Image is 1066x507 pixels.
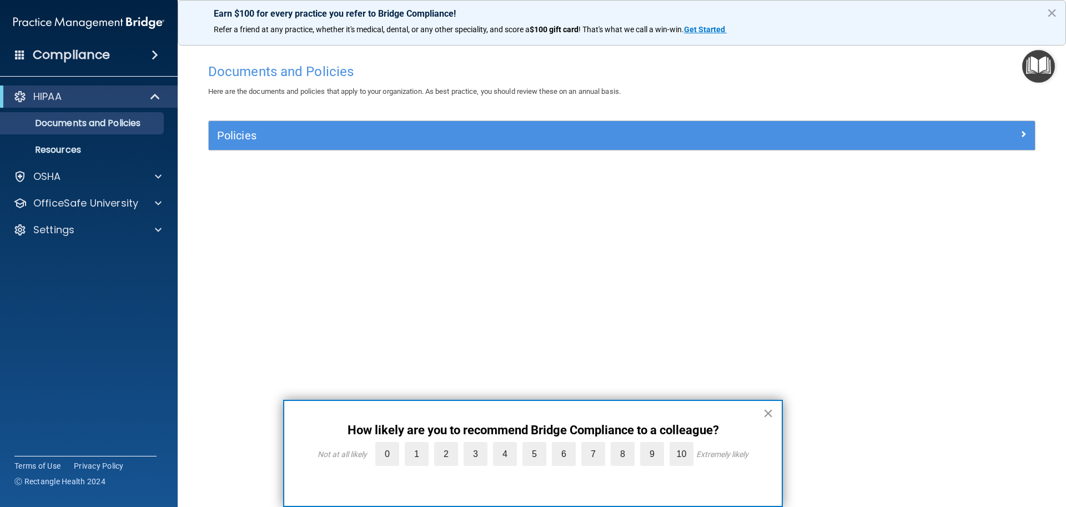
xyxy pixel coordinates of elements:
[405,442,429,466] label: 1
[214,8,1030,19] p: Earn $100 for every practice you refer to Bridge Compliance!
[33,170,61,183] p: OSHA
[670,442,693,466] label: 10
[640,442,664,466] label: 9
[696,450,748,459] div: Extremely likely
[14,476,105,487] span: Ⓒ Rectangle Health 2024
[14,460,61,471] a: Terms of Use
[530,25,579,34] strong: $100 gift card
[581,442,605,466] label: 7
[214,25,530,34] span: Refer a friend at any practice, whether it's medical, dental, or any other speciality, and score a
[611,442,635,466] label: 8
[7,144,159,155] p: Resources
[208,87,621,96] span: Here are the documents and policies that apply to your organization. As best practice, you should...
[13,12,164,34] img: PMB logo
[522,442,546,466] label: 5
[434,442,458,466] label: 2
[763,404,773,422] button: Close
[33,47,110,63] h4: Compliance
[464,442,487,466] label: 3
[579,25,684,34] span: ! That's what we call a win-win.
[684,25,725,34] strong: Get Started
[552,442,576,466] label: 6
[1047,4,1057,22] button: Close
[33,223,74,237] p: Settings
[874,428,1053,473] iframe: Drift Widget Chat Controller
[1022,50,1055,83] button: Open Resource Center
[318,450,367,459] div: Not at all likely
[33,90,62,103] p: HIPAA
[306,423,760,438] p: How likely are you to recommend Bridge Compliance to a colleague?
[7,118,159,129] p: Documents and Policies
[33,197,138,210] p: OfficeSafe University
[493,442,517,466] label: 4
[74,460,124,471] a: Privacy Policy
[217,129,820,142] h5: Policies
[208,64,1035,79] h4: Documents and Policies
[375,442,399,466] label: 0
